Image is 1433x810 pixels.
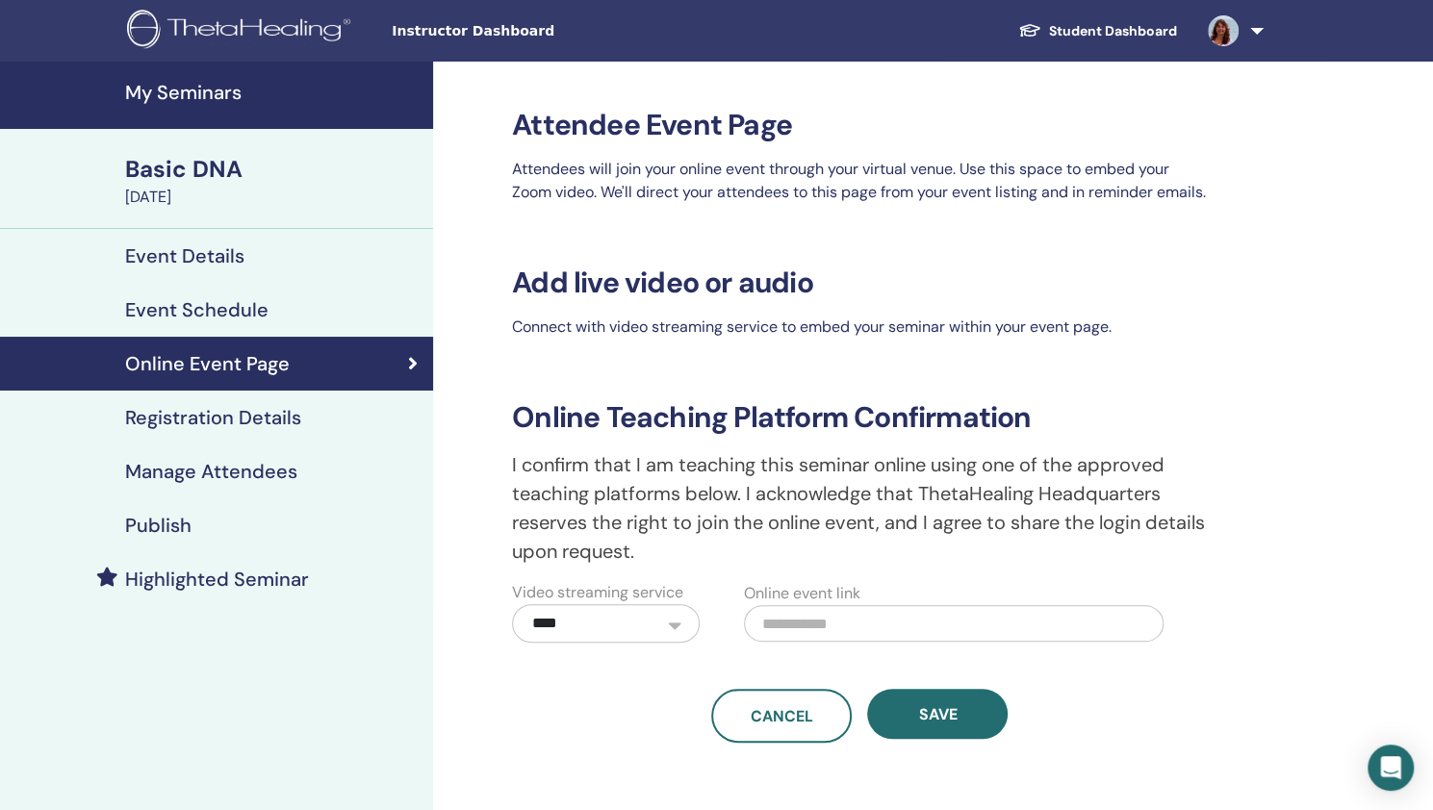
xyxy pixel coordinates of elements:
[751,706,813,726] span: Cancel
[125,244,244,267] h4: Event Details
[125,568,309,591] h4: Highlighted Seminar
[1208,15,1239,46] img: default.jpg
[744,582,860,605] label: Online event link
[500,400,1219,435] h3: Online Teaching Platform Confirmation
[125,406,301,429] h4: Registration Details
[500,158,1219,204] p: Attendees will join your online event through your virtual venue. Use this space to embed your Zo...
[1018,22,1041,38] img: graduation-cap-white.svg
[392,21,680,41] span: Instructor Dashboard
[125,460,297,483] h4: Manage Attendees
[125,352,290,375] h4: Online Event Page
[500,316,1219,339] p: Connect with video streaming service to embed your seminar within your event page.
[127,10,357,53] img: logo.png
[867,689,1008,739] button: Save
[500,266,1219,300] h3: Add live video or audio
[1003,13,1192,49] a: Student Dashboard
[125,298,269,321] h4: Event Schedule
[918,704,957,724] span: Save
[512,581,683,604] label: Video streaming service
[125,81,422,104] h4: My Seminars
[114,153,433,209] a: Basic DNA[DATE]
[500,108,1219,142] h3: Attendee Event Page
[711,689,852,743] a: Cancel
[125,514,192,537] h4: Publish
[125,153,422,186] div: Basic DNA
[500,450,1219,566] p: I confirm that I am teaching this seminar online using one of the approved teaching platforms bel...
[1368,745,1414,791] div: Open Intercom Messenger
[125,186,422,209] div: [DATE]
